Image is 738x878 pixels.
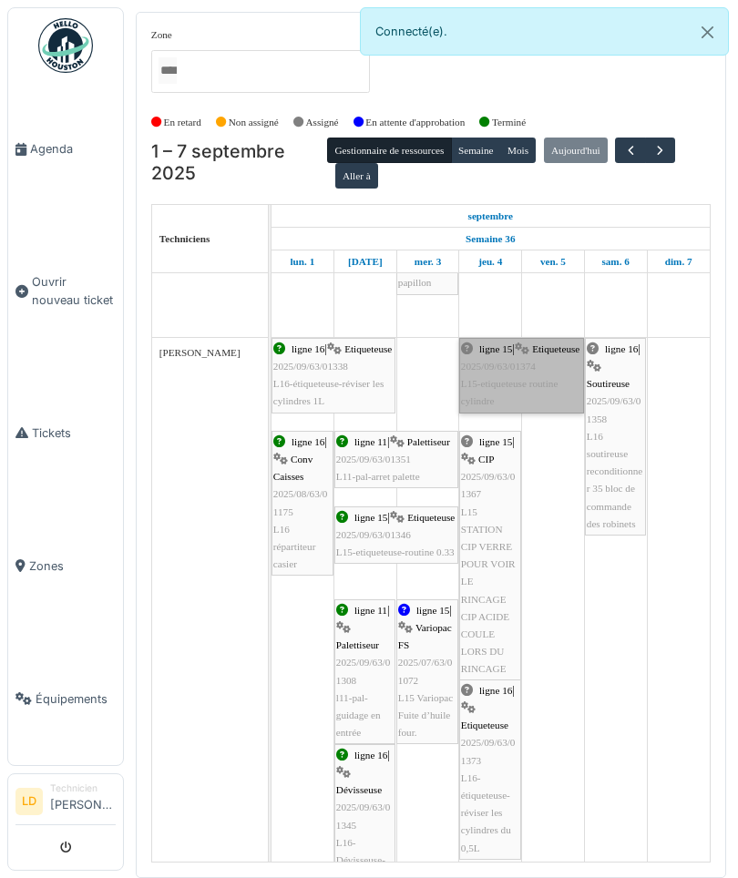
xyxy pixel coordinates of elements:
span: ligne 16 [479,685,512,696]
span: Techniciens [159,233,210,244]
span: 2025/08/63/01175 [273,488,328,516]
div: | [398,602,456,742]
span: 2025/09/63/01351 [336,454,411,465]
span: 2025/09/63/01345 [336,801,391,830]
label: En retard [164,115,201,130]
span: 2025/09/63/01308 [336,657,391,685]
div: Technicien [50,781,116,795]
div: | [273,434,332,574]
span: ligne 16 [292,436,324,447]
a: Tickets [8,366,123,499]
span: Etiqueteuse [461,720,508,730]
label: En attente d'approbation [365,115,465,130]
h2: 1 – 7 septembre 2025 [151,141,327,184]
button: Aller à [335,163,378,189]
img: Badge_color-CXgf-gQk.svg [38,18,93,73]
span: Variopac FS [398,622,452,650]
span: ligne 11 [354,605,387,616]
span: 2025/09/63/01346 [336,529,411,540]
a: 5 septembre 2025 [536,250,570,273]
div: | [336,434,456,486]
label: Assigné [306,115,339,130]
button: Aujourd'hui [544,138,608,163]
span: Etiqueteuse [407,512,455,523]
a: Ouvrir nouveau ticket [8,216,123,366]
a: 1 septembre 2025 [286,250,320,273]
button: Mois [500,138,537,163]
span: 2025/09/63/01367 [461,471,516,499]
button: Gestionnaire de ressources [327,138,451,163]
button: Précédent [615,138,645,164]
span: L16-étiqueteuse-réviser les cylindres du 0,5L [461,772,511,853]
a: Agenda [8,83,123,216]
input: Tous [159,57,177,84]
a: 4 septembre 2025 [474,250,507,273]
li: LD [15,788,43,815]
span: L16 répartiteur casier [273,524,316,569]
a: 6 septembre 2025 [597,250,633,273]
span: ligne 15 [354,512,387,523]
span: Palettiseur [407,436,450,447]
span: L16 soutireuse reconditionner 35 bloc de commande des robinets [587,431,643,529]
span: 2025/09/63/01338 [273,361,348,372]
button: Suivant [645,138,675,164]
div: | [461,682,519,857]
span: l11-pal-guidage en entrée [336,692,381,738]
span: L15-etiqueteuse-routine 0.33 [336,546,455,557]
label: Non assigné [229,115,279,130]
span: 2025/07/63/01072 [398,657,453,685]
span: ligne 16 [292,343,324,354]
span: Palettiseur [336,639,379,650]
span: L15 Variopac Fuite d’huile four. [398,692,453,738]
span: Agenda [30,140,116,158]
div: | [336,602,394,742]
span: CIP [478,454,494,465]
span: 2025/09/63/01358 [587,395,641,424]
button: Close [687,8,728,56]
li: [PERSON_NAME] [50,781,116,821]
a: 3 septembre 2025 [410,250,446,273]
span: Équipements [36,690,116,708]
span: Ouvrir nouveau ticket [32,273,116,308]
span: Conv Caisses [273,454,313,482]
span: Tickets [32,424,116,442]
a: 7 septembre 2025 [661,250,697,273]
div: | [587,341,644,533]
span: ligne 16 [354,750,387,761]
span: ligne 16 [605,343,638,354]
a: Zones [8,499,123,632]
a: 1 septembre 2025 [464,205,518,228]
button: Semaine [451,138,501,163]
div: | [336,509,456,562]
a: 2 septembre 2025 [343,250,387,273]
a: LD Technicien[PERSON_NAME] [15,781,116,825]
span: Etiqueteuse [344,343,392,354]
span: L15 STATION CIP VERRE POUR VOIR LE RINCAGE CIP ACIDE COULE LORS DU RINCAGE [461,506,516,675]
span: Zones [29,557,116,575]
span: [PERSON_NAME] [159,347,241,358]
span: ligne 15 [479,436,512,447]
span: L16-étiqueteuse-réviser les cylindres 1L [273,378,384,406]
span: L11-pal-arret palette [336,471,420,482]
span: Soutireuse [587,378,630,389]
a: Semaine 36 [461,228,519,250]
span: ligne 11 [354,436,387,447]
div: Connecté(e). [360,7,729,56]
span: ligne 15 [416,605,449,616]
div: | [461,434,519,679]
span: Dévisseuse [336,784,382,795]
a: Équipements [8,632,123,765]
label: Terminé [492,115,526,130]
div: | [273,341,394,411]
label: Zone [151,27,172,43]
span: 2025/09/63/01373 [461,737,516,765]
